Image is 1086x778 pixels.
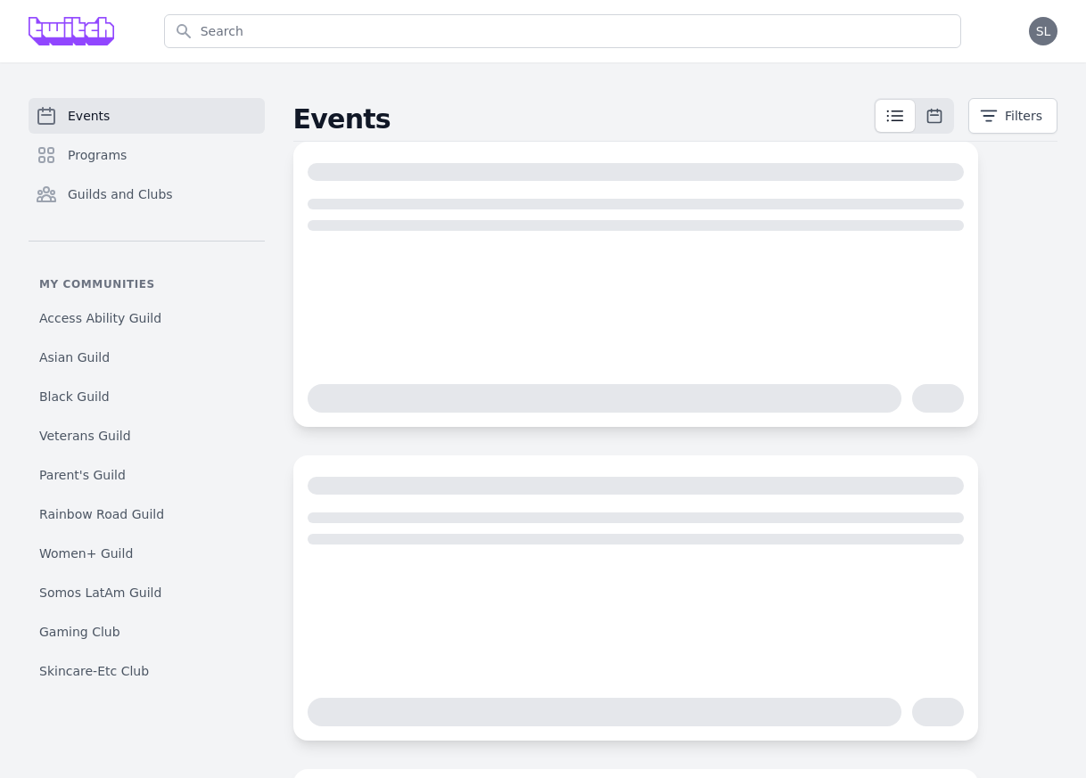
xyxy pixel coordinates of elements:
h2: Events [293,103,875,135]
button: Filters [968,98,1057,134]
span: Black Guild [39,388,110,405]
span: Asian Guild [39,348,110,366]
a: Women+ Guild [29,537,265,569]
span: Women+ Guild [39,545,133,562]
span: SL [1036,25,1051,37]
a: Parent's Guild [29,459,265,491]
a: Rainbow Road Guild [29,498,265,530]
a: Somos LatAm Guild [29,577,265,609]
a: Access Ability Guild [29,302,265,334]
a: Events [29,98,265,134]
span: Guilds and Clubs [68,185,173,203]
a: Black Guild [29,381,265,413]
span: Gaming Club [39,623,120,641]
span: Parent's Guild [39,466,126,484]
a: Gaming Club [29,616,265,648]
span: Somos LatAm Guild [39,584,161,602]
img: Grove [29,17,114,45]
nav: Sidebar [29,98,265,680]
button: SL [1029,17,1057,45]
span: Rainbow Road Guild [39,505,164,523]
span: Events [68,107,110,125]
a: Asian Guild [29,341,265,373]
span: Programs [68,146,127,164]
span: Veterans Guild [39,427,131,445]
input: Search [164,14,961,48]
a: Veterans Guild [29,420,265,452]
span: Access Ability Guild [39,309,161,327]
p: My communities [29,277,265,291]
a: Guilds and Clubs [29,176,265,212]
a: Skincare-Etc Club [29,655,265,687]
span: Skincare-Etc Club [39,662,149,680]
a: Programs [29,137,265,173]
